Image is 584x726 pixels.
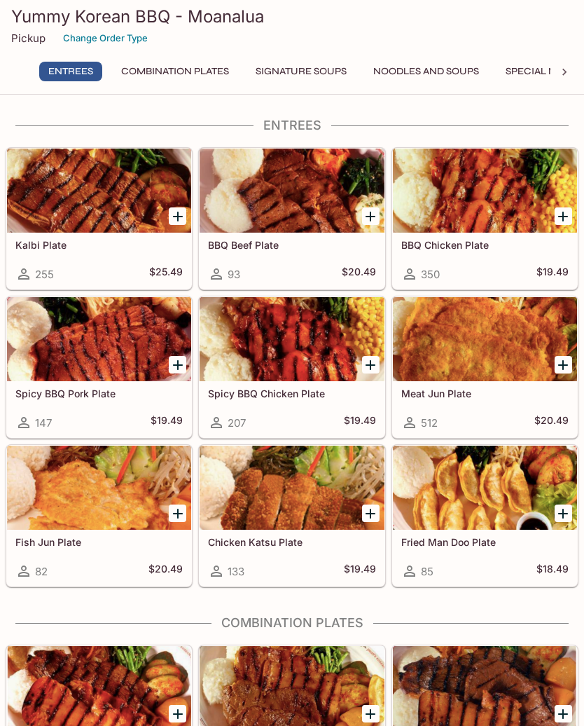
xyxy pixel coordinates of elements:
[421,416,438,430] span: 512
[228,268,240,281] span: 93
[401,239,569,251] h5: BBQ Chicken Plate
[555,356,572,374] button: Add Meat Jun Plate
[7,446,191,530] div: Fish Jun Plate
[169,705,186,722] button: Add Kalbi and BBQ Chicken Plate
[534,414,569,431] h5: $20.49
[6,445,192,587] a: Fish Jun Plate82$20.49
[362,705,380,722] button: Add BBQ Beef and Chicken Plate
[169,505,186,522] button: Add Fish Jun Plate
[362,356,380,374] button: Add Spicy BBQ Chicken Plate
[248,62,354,81] button: Signature Soups
[199,445,384,587] a: Chicken Katsu Plate133$19.49
[228,416,246,430] span: 207
[401,388,569,399] h5: Meat Jun Plate
[362,505,380,522] button: Add Chicken Katsu Plate
[7,297,191,381] div: Spicy BBQ Pork Plate
[208,388,375,399] h5: Spicy BBQ Chicken Plate
[15,239,183,251] h5: Kalbi Plate
[200,149,384,233] div: BBQ Beef Plate
[151,414,183,431] h5: $19.49
[6,296,192,438] a: Spicy BBQ Pork Plate147$19.49
[39,62,102,81] button: Entrees
[392,148,578,289] a: BBQ Chicken Plate350$19.49
[393,149,577,233] div: BBQ Chicken Plate
[169,207,186,225] button: Add Kalbi Plate
[392,296,578,438] a: Meat Jun Plate512$20.49
[15,388,183,399] h5: Spicy BBQ Pork Plate
[392,445,578,587] a: Fried Man Doo Plate85$18.49
[200,446,384,530] div: Chicken Katsu Plate
[6,148,192,289] a: Kalbi Plate255$25.49
[555,207,572,225] button: Add BBQ Chicken Plate
[555,505,572,522] button: Add Fried Man Doo Plate
[199,148,384,289] a: BBQ Beef Plate93$20.49
[344,414,376,431] h5: $19.49
[555,705,572,722] button: Add Yummy Special Plate
[6,118,578,133] h4: Entrees
[57,27,154,49] button: Change Order Type
[11,32,46,45] p: Pickup
[342,266,376,282] h5: $20.49
[421,565,433,578] span: 85
[393,446,577,530] div: Fried Man Doo Plate
[148,563,183,580] h5: $20.49
[208,239,375,251] h5: BBQ Beef Plate
[35,416,52,430] span: 147
[208,536,375,548] h5: Chicken Katsu Plate
[200,297,384,381] div: Spicy BBQ Chicken Plate
[362,207,380,225] button: Add BBQ Beef Plate
[113,62,237,81] button: Combination Plates
[149,266,183,282] h5: $25.49
[401,536,569,548] h5: Fried Man Doo Plate
[344,563,376,580] h5: $19.49
[536,266,569,282] h5: $19.49
[393,297,577,381] div: Meat Jun Plate
[35,268,54,281] span: 255
[421,268,440,281] span: 350
[199,296,384,438] a: Spicy BBQ Chicken Plate207$19.49
[11,6,573,27] h3: Yummy Korean BBQ - Moanalua
[169,356,186,374] button: Add Spicy BBQ Pork Plate
[7,149,191,233] div: Kalbi Plate
[366,62,487,81] button: Noodles and Soups
[35,565,48,578] span: 82
[6,615,578,631] h4: Combination Plates
[228,565,244,578] span: 133
[536,563,569,580] h5: $18.49
[15,536,183,548] h5: Fish Jun Plate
